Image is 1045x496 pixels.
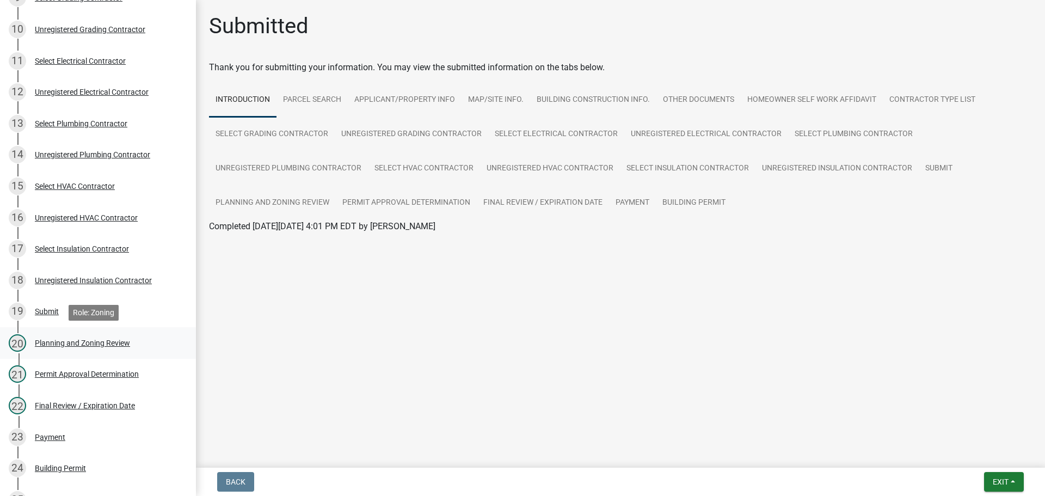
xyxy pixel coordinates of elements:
a: Building Construction Info. [530,83,656,118]
a: Permit Approval Determination [336,186,477,221]
div: Thank you for submitting your information. You may view the submitted information on the tabs below. [209,61,1032,74]
a: Contractor Type List [883,83,982,118]
a: Select HVAC Contractor [368,151,480,186]
div: 21 [9,365,26,383]
a: Select Grading Contractor [209,117,335,152]
div: 18 [9,272,26,289]
a: Select Electrical Contractor [488,117,624,152]
div: 12 [9,83,26,101]
div: Select Insulation Contractor [35,245,129,253]
div: 20 [9,334,26,352]
div: Unregistered Insulation Contractor [35,277,152,284]
div: 15 [9,177,26,195]
div: 22 [9,397,26,414]
div: Unregistered HVAC Contractor [35,214,138,222]
div: 10 [9,21,26,38]
a: Submit [919,151,959,186]
span: Back [226,477,245,486]
div: 19 [9,303,26,320]
div: Select Plumbing Contractor [35,120,127,127]
div: Unregistered Grading Contractor [35,26,145,33]
div: Submit [35,308,59,315]
a: Unregistered Electrical Contractor [624,117,788,152]
div: 13 [9,115,26,132]
a: Planning and Zoning Review [209,186,336,221]
div: Final Review / Expiration Date [35,402,135,409]
a: Introduction [209,83,276,118]
div: Planning and Zoning Review [35,339,130,347]
a: Payment [609,186,656,221]
a: Select Plumbing Contractor [788,117,919,152]
a: Unregistered Plumbing Contractor [209,151,368,186]
div: 14 [9,146,26,163]
div: Payment [35,433,65,441]
div: 16 [9,209,26,226]
a: Select Insulation Contractor [620,151,755,186]
a: Unregistered Insulation Contractor [755,151,919,186]
span: Completed [DATE][DATE] 4:01 PM EDT by [PERSON_NAME] [209,221,435,231]
a: Building Permit [656,186,732,221]
a: Unregistered HVAC Contractor [480,151,620,186]
a: Parcel search [276,83,348,118]
a: Map/Site Info. [462,83,530,118]
h1: Submitted [209,13,309,39]
a: Applicant/Property Info [348,83,462,118]
div: 11 [9,52,26,70]
div: Role: Zoning [69,305,119,321]
div: Permit Approval Determination [35,370,139,378]
div: Select HVAC Contractor [35,182,115,190]
div: Unregistered Electrical Contractor [35,88,149,96]
button: Back [217,472,254,492]
a: Homeowner Self Work Affidavit [741,83,883,118]
div: Select Electrical Contractor [35,57,126,65]
div: Building Permit [35,464,86,472]
button: Exit [984,472,1024,492]
span: Exit [993,477,1009,486]
div: 17 [9,240,26,258]
a: Other Documents [656,83,741,118]
div: Unregistered Plumbing Contractor [35,151,150,158]
div: 24 [9,460,26,477]
a: Unregistered Grading Contractor [335,117,488,152]
div: 23 [9,428,26,446]
a: Final Review / Expiration Date [477,186,609,221]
